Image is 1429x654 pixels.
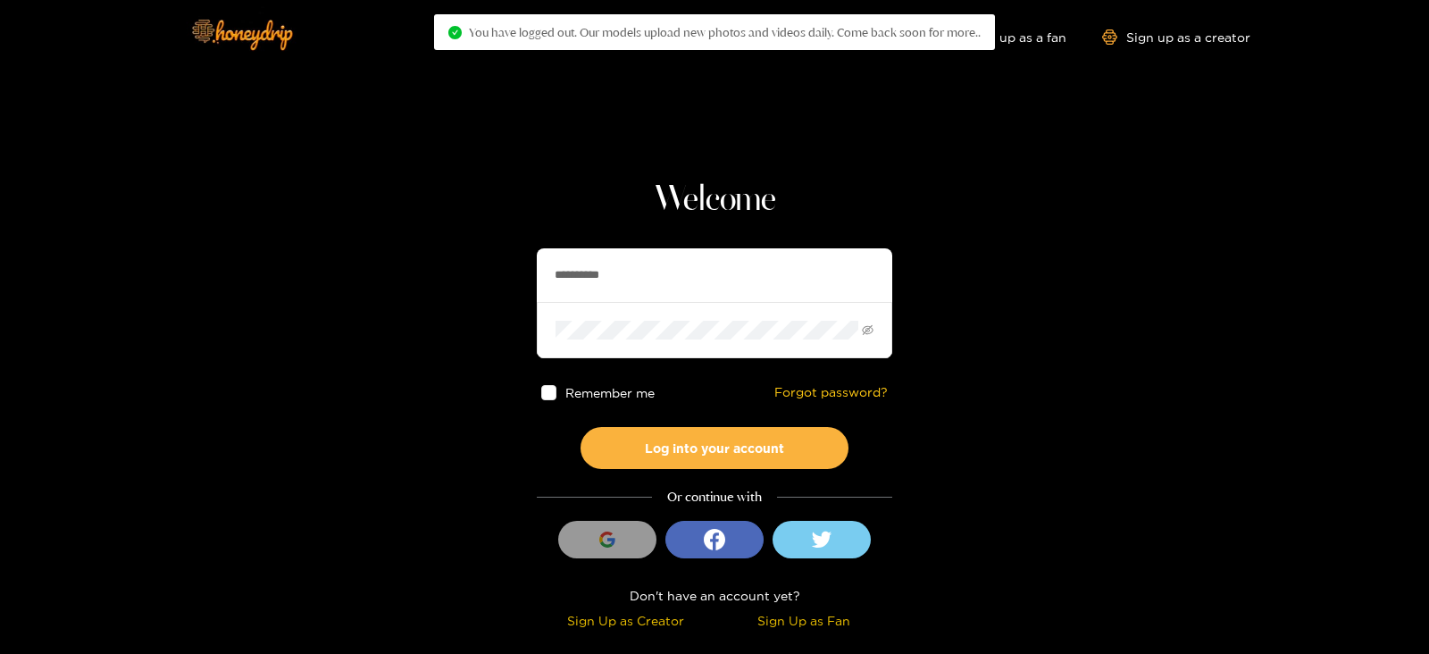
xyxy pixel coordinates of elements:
[537,487,892,507] div: Or continue with
[581,427,848,469] button: Log into your account
[1102,29,1250,45] a: Sign up as a creator
[448,26,462,39] span: check-circle
[719,610,888,631] div: Sign Up as Fan
[469,25,981,39] span: You have logged out. Our models upload new photos and videos daily. Come back soon for more..
[944,29,1066,45] a: Sign up as a fan
[862,324,873,336] span: eye-invisible
[565,386,655,399] span: Remember me
[537,585,892,606] div: Don't have an account yet?
[537,179,892,222] h1: Welcome
[541,610,710,631] div: Sign Up as Creator
[774,385,888,400] a: Forgot password?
